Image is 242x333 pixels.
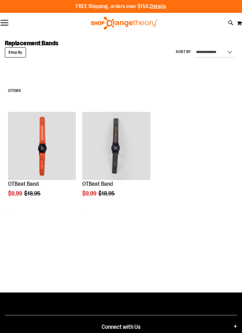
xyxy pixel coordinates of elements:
p: FREE Shipping, orders over $150. [76,3,166,10]
span: Replacement Bands [5,40,58,47]
span: $18.95 [24,190,41,197]
a: Details [150,4,166,9]
div: product [5,109,79,213]
a: OTBeat Band [82,181,113,187]
a: OTBeat Band [8,181,39,187]
div: product [79,109,153,213]
span: $18.95 [98,190,116,197]
img: Shop Orangetheory [90,17,158,30]
img: OTBeat Band [82,112,150,180]
img: OTBeat Band [8,112,76,180]
span: $9.99 [8,190,23,197]
strong: Shop By [5,47,26,58]
label: Sort By [176,49,191,55]
span: $9.99 [82,190,97,197]
h2: Items [8,86,234,96]
span: 2 [8,88,10,93]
